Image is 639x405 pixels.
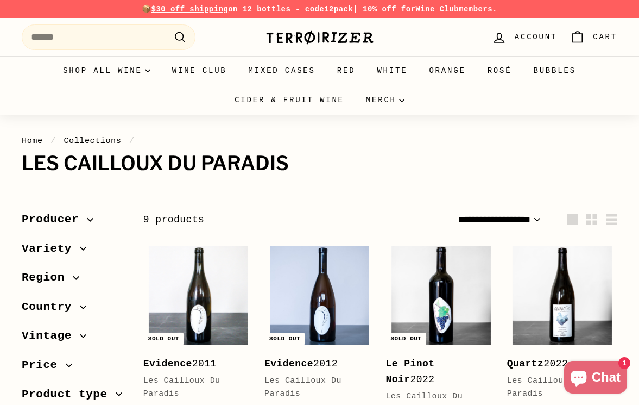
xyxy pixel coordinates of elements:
div: 2022 [385,356,485,388]
h1: Les Cailloux Du Paradis [22,153,617,175]
span: Country [22,298,80,316]
b: Evidence [143,358,192,369]
summary: Shop all wine [52,56,161,85]
span: Price [22,356,66,375]
button: Country [22,295,126,325]
button: Producer [22,208,126,237]
span: Account [515,31,557,43]
a: Orange [418,56,476,85]
span: / [126,136,137,146]
span: $30 off shipping [151,5,229,14]
span: Producer [22,210,87,229]
inbox-online-store-chat: Shopify online store chat [561,361,630,396]
b: Evidence [264,358,313,369]
div: Sold out [265,333,305,345]
a: Home [22,136,43,146]
div: Les Cailloux Du Paradis [507,375,606,401]
button: Price [22,353,126,383]
p: 📦 on 12 bottles - code | 10% off for members. [22,3,617,15]
button: Vintage [22,324,126,353]
b: Quartz [507,358,544,369]
a: Bubbles [522,56,586,85]
button: Region [22,266,126,295]
a: Cider & Fruit Wine [224,85,355,115]
a: Wine Club [161,56,238,85]
div: 2012 [264,356,364,372]
button: Variety [22,237,126,266]
div: 9 products [143,212,381,228]
a: Rosé [477,56,523,85]
a: Mixed Cases [238,56,326,85]
a: Collections [64,136,121,146]
span: / [48,136,59,146]
b: Le Pinot Noir [385,358,434,385]
div: Les Cailloux Du Paradis [143,375,243,401]
summary: Merch [355,85,415,115]
a: Account [485,21,564,53]
span: Cart [593,31,617,43]
div: Sold out [144,333,184,345]
a: Red [326,56,366,85]
a: Wine Club [415,5,459,14]
div: Les Cailloux Du Paradis [264,375,364,401]
span: Variety [22,240,80,258]
div: 2011 [143,356,243,372]
span: Region [22,269,73,287]
span: Product type [22,385,116,404]
a: White [366,56,418,85]
div: Sold out [386,333,426,345]
nav: breadcrumbs [22,134,617,147]
a: Cart [564,21,624,53]
div: 2022 [507,356,606,372]
span: Vintage [22,327,80,345]
strong: 12pack [324,5,353,14]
